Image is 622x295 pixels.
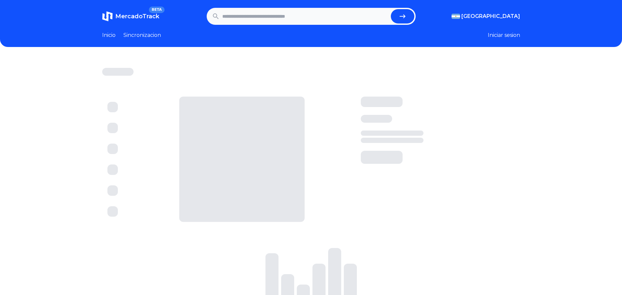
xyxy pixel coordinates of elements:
[488,31,520,39] button: Iniciar sesion
[452,14,460,19] img: Argentina
[123,31,161,39] a: Sincronizacion
[452,12,520,20] button: [GEOGRAPHIC_DATA]
[149,7,164,13] span: BETA
[102,31,116,39] a: Inicio
[102,11,113,22] img: MercadoTrack
[461,12,520,20] span: [GEOGRAPHIC_DATA]
[102,11,159,22] a: MercadoTrackBETA
[115,13,159,20] span: MercadoTrack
